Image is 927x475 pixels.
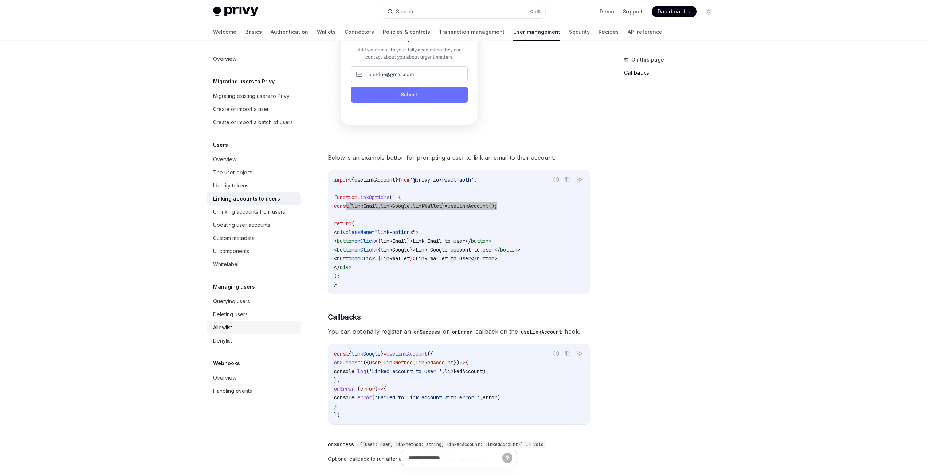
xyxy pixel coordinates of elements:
[354,246,375,253] span: onClick
[471,238,488,244] span: button
[427,351,433,357] span: ({
[207,179,301,192] a: Identity tokens
[207,371,301,384] a: Overview
[207,231,301,245] a: Custom metadata
[354,177,395,183] span: useLinkAccount
[213,55,236,63] div: Overview
[207,90,301,103] a: Migrating existing users to Privy
[213,77,275,86] h5: Migrating users to Privy
[410,238,413,244] span: >
[213,387,252,395] div: Handling events
[396,7,416,16] div: Search...
[381,246,410,253] span: linkGoogle
[563,175,573,184] button: Copy the contents from the code block
[398,177,410,183] span: from
[213,194,280,203] div: Linking accounts to users
[623,8,643,15] a: Support
[624,67,720,79] a: Callbacks
[488,203,497,209] span: ();
[334,238,337,244] span: <
[334,255,337,262] span: <
[513,23,560,41] a: User management
[207,384,301,397] a: Handling events
[213,181,248,190] div: Identity tokens
[337,229,346,235] span: div
[207,258,301,271] a: Whitelabel
[378,246,381,253] span: {
[395,177,398,183] span: }
[366,368,369,375] span: (
[375,255,378,262] span: =
[349,264,351,270] span: >
[357,385,360,392] span: (
[213,221,270,229] div: Updating user accounts
[448,203,488,209] span: useLinkAccount
[488,238,491,244] span: >
[354,385,357,392] span: :
[372,229,375,235] span: =
[439,23,504,41] a: Transaction management
[354,238,375,244] span: onClick
[442,203,445,209] span: }
[328,312,361,322] span: Callbacks
[382,5,545,18] button: Search...CtrlK
[363,359,369,366] span: ({
[207,153,301,166] a: Overview
[213,207,285,216] div: Unlinking accounts from users
[213,297,250,306] div: Querying users
[213,282,255,291] h5: Managing users
[410,177,474,183] span: '@privy-io/react-auth'
[408,450,502,466] input: Ask a question...
[381,238,407,244] span: linkEmail
[551,349,561,358] button: Report incorrect code
[413,255,416,262] span: >
[494,255,497,262] span: >
[213,323,232,332] div: Allowlist
[213,140,228,149] h5: Users
[575,349,584,358] button: Ask AI
[551,175,561,184] button: Report incorrect code
[360,385,375,392] span: error
[207,321,301,334] a: Allowlist
[334,394,354,401] span: console
[334,385,354,392] span: onError
[598,23,619,41] a: Recipes
[207,166,301,179] a: The user object
[346,229,372,235] span: className
[652,6,697,17] a: Dashboard
[500,246,518,253] span: button
[497,394,500,401] span: )
[351,177,354,183] span: {
[357,194,389,201] span: LinkOptions
[445,368,483,375] span: linkedAccount
[334,264,340,270] span: </
[213,23,236,41] a: Welcome
[381,203,410,209] span: linkGoogle
[375,246,378,253] span: =
[354,368,357,375] span: .
[213,336,232,345] div: Denylist
[334,194,357,201] span: function
[354,255,375,262] span: onClick
[502,453,512,463] button: Send message
[483,368,488,375] span: );
[518,328,565,336] code: useLinkAccount
[334,273,340,279] span: );
[372,394,375,401] span: (
[378,238,381,244] span: {
[328,326,590,337] span: You can optionally register an or callback on the hook.
[518,246,521,253] span: >
[213,168,252,177] div: The user object
[453,359,459,366] span: })
[413,238,465,244] span: Link Email to user
[213,105,269,114] div: Create or import a user
[657,8,686,15] span: Dashboard
[445,203,448,209] span: =
[245,23,262,41] a: Basics
[384,359,413,366] span: linkMethod
[459,359,465,366] span: =>
[369,368,442,375] span: 'Linked account to user '
[357,368,366,375] span: log
[407,238,410,244] span: }
[381,359,384,366] span: ,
